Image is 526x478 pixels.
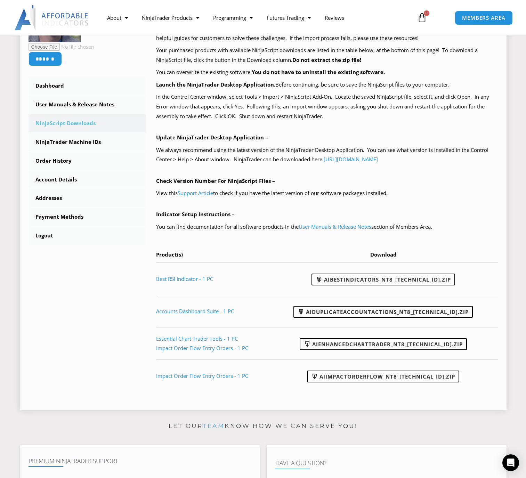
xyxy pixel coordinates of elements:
b: Do not extract the zip file! [292,56,361,63]
a: Payment Methods [29,208,146,226]
b: Update NinjaTrader Desktop Application – [156,134,268,141]
p: In the Control Center window, select Tools > Import > NinjaScript Add-On. Locate the saved NinjaS... [156,92,498,121]
a: [URL][DOMAIN_NAME] [324,156,378,163]
p: Your purchased products with available NinjaScript downloads are listed in the table below, at th... [156,46,498,65]
a: AIEnhancedChartTrader_NT8_[TECHNICAL_ID].zip [300,338,467,350]
b: Check Version Number For NinjaScript Files – [156,177,275,184]
a: Best RSI Indicator - 1 PC [156,275,213,282]
a: Reviews [318,10,351,26]
a: 0 [407,8,437,28]
a: Programming [206,10,260,26]
img: LogoAI | Affordable Indicators – NinjaTrader [15,5,89,30]
a: Dashboard [29,77,146,95]
h4: Premium NinjaTrader Support [29,457,251,464]
a: NinjaScript Downloads [29,114,146,132]
div: Open Intercom Messenger [502,454,519,471]
a: NinjaTrader Products [135,10,206,26]
a: AIDuplicateAccountActions_NT8_[TECHNICAL_ID].zip [293,306,473,318]
span: 0 [424,10,429,16]
a: Addresses [29,189,146,207]
a: Support Article [178,189,213,196]
span: Product(s) [156,251,183,258]
span: MEMBERS AREA [462,15,505,21]
a: MEMBERS AREA [455,11,513,25]
p: View this to check if you have the latest version of our software packages installed. [156,188,498,198]
a: AIBestIndicators_NT8_[TECHNICAL_ID].zip [311,274,455,285]
a: User Manuals & Release Notes [299,223,371,230]
a: Impact Order Flow Entry Orders - 1 PC [156,372,248,379]
b: Launch the NinjaTrader Desktop Application. [156,81,275,88]
p: Let our know how we can serve you! [20,421,507,432]
a: Accounts Dashboard Suite - 1 PC [156,308,234,315]
nav: Menu [100,10,411,26]
span: Download [370,251,397,258]
a: Logout [29,227,146,245]
a: Impact Order Flow Entry Orders - 1 PC [156,345,248,351]
b: You do not have to uninstall the existing software. [252,68,385,75]
a: Order History [29,152,146,170]
a: Account Details [29,171,146,189]
a: Essential Chart Trader Tools - 1 PC [156,335,238,342]
b: Indicator Setup Instructions – [156,211,235,218]
a: team [203,422,225,429]
p: We always recommend using the latest version of the NinjaTrader Desktop Application. You can see ... [156,145,498,165]
p: Before continuing, be sure to save the NinjaScript files to your computer. [156,80,498,90]
a: About [100,10,135,26]
h4: Have A Question? [275,460,498,467]
a: Futures Trading [260,10,318,26]
nav: Account pages [29,77,146,245]
a: NinjaTrader Machine IDs [29,133,146,151]
a: User Manuals & Release Notes [29,96,146,114]
p: You can find documentation for all software products in the section of Members Area. [156,222,498,232]
a: AIImpactOrderFlow_NT8_[TECHNICAL_ID].zip [307,371,459,382]
p: You can overwrite the existing software. [156,67,498,77]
